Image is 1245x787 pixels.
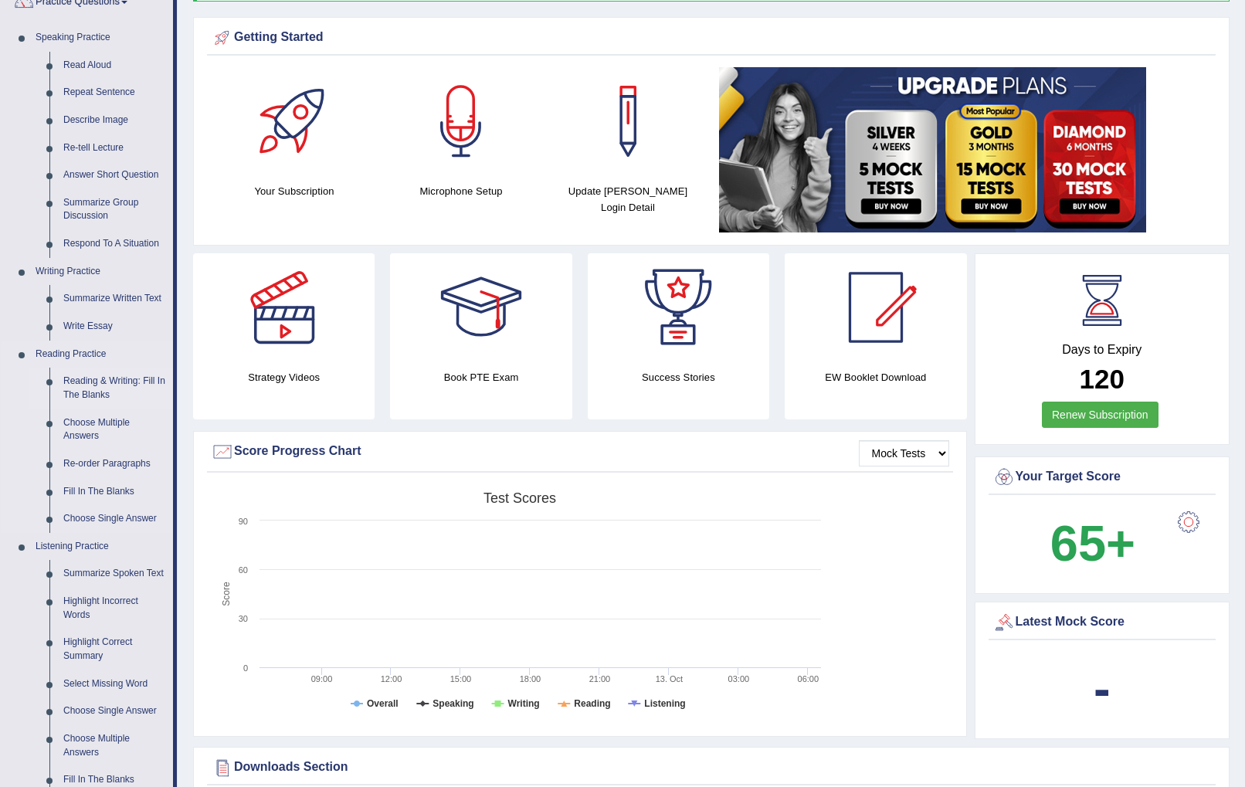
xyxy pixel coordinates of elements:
[211,440,949,463] div: Score Progress Chart
[520,674,541,684] text: 18:00
[56,368,173,409] a: Reading & Writing: Fill In The Blanks
[221,582,232,606] tspan: Score
[56,189,173,230] a: Summarize Group Discussion
[644,698,685,709] tspan: Listening
[798,674,819,684] text: 06:00
[588,369,769,385] h4: Success Stories
[211,756,1212,779] div: Downloads Section
[56,697,173,725] a: Choose Single Answer
[56,161,173,189] a: Answer Short Question
[719,67,1146,232] img: small5.jpg
[56,478,173,506] a: Fill In The Blanks
[785,369,966,385] h4: EW Booklet Download
[992,343,1213,357] h4: Days to Expiry
[367,698,399,709] tspan: Overall
[56,313,173,341] a: Write Essay
[29,341,173,368] a: Reading Practice
[239,614,248,623] text: 30
[56,285,173,313] a: Summarize Written Text
[552,183,704,215] h4: Update [PERSON_NAME] Login Detail
[390,369,572,385] h4: Book PTE Exam
[992,466,1213,489] div: Your Target Score
[483,490,556,506] tspan: Test scores
[381,674,402,684] text: 12:00
[56,725,173,766] a: Choose Multiple Answers
[219,183,370,199] h4: Your Subscription
[992,611,1213,634] div: Latest Mock Score
[433,698,473,709] tspan: Speaking
[29,24,173,52] a: Speaking Practice
[193,369,375,385] h4: Strategy Videos
[56,588,173,629] a: Highlight Incorrect Words
[1050,515,1135,572] b: 65+
[243,663,248,673] text: 0
[56,629,173,670] a: Highlight Correct Summary
[211,26,1212,49] div: Getting Started
[508,698,540,709] tspan: Writing
[574,698,610,709] tspan: Reading
[239,517,248,526] text: 90
[56,52,173,80] a: Read Aloud
[656,674,683,684] tspan: 13. Oct
[728,674,750,684] text: 03:00
[56,505,173,533] a: Choose Single Answer
[311,674,333,684] text: 09:00
[56,670,173,698] a: Select Missing Word
[56,450,173,478] a: Re-order Paragraphs
[29,258,173,286] a: Writing Practice
[56,107,173,134] a: Describe Image
[56,560,173,588] a: Summarize Spoken Text
[1094,660,1111,717] b: -
[56,79,173,107] a: Repeat Sentence
[450,674,472,684] text: 15:00
[1042,402,1158,428] a: Renew Subscription
[56,409,173,450] a: Choose Multiple Answers
[1080,364,1125,394] b: 120
[385,183,537,199] h4: Microphone Setup
[56,134,173,162] a: Re-tell Lecture
[29,533,173,561] a: Listening Practice
[56,230,173,258] a: Respond To A Situation
[239,565,248,575] text: 60
[589,674,611,684] text: 21:00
